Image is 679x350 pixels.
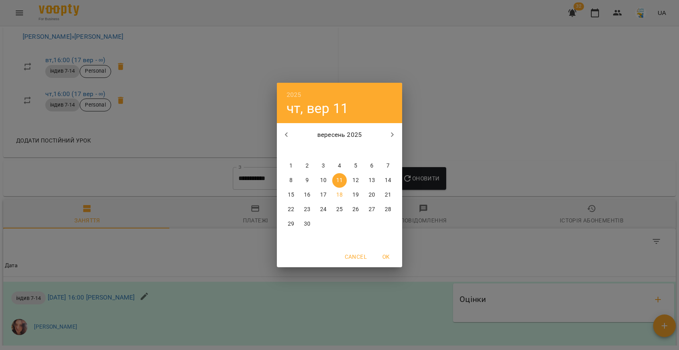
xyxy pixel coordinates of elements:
span: вт [300,147,314,155]
span: пт [348,147,363,155]
p: 13 [369,176,375,184]
p: 17 [320,191,327,199]
button: 17 [316,188,331,202]
button: чт, вер 11 [287,100,348,117]
p: 10 [320,176,327,184]
p: 28 [385,205,391,214]
p: 27 [369,205,375,214]
span: чт [332,147,347,155]
p: 20 [369,191,375,199]
p: 3 [322,162,325,170]
p: 14 [385,176,391,184]
button: 5 [348,159,363,173]
p: 9 [306,176,309,184]
p: 4 [338,162,341,170]
p: 22 [288,205,294,214]
button: 25 [332,202,347,217]
p: 6 [370,162,373,170]
button: 12 [348,173,363,188]
span: пн [284,147,298,155]
button: 11 [332,173,347,188]
p: 30 [304,220,310,228]
p: 19 [352,191,359,199]
p: 25 [336,205,343,214]
p: 29 [288,220,294,228]
button: 13 [365,173,379,188]
button: 14 [381,173,395,188]
button: 30 [300,217,314,231]
p: 11 [336,176,343,184]
button: 27 [365,202,379,217]
p: 21 [385,191,391,199]
p: 1 [289,162,293,170]
button: OK [373,249,399,264]
p: 5 [354,162,357,170]
span: сб [365,147,379,155]
button: 22 [284,202,298,217]
p: 15 [288,191,294,199]
button: 15 [284,188,298,202]
button: Cancel [342,249,370,264]
span: нд [381,147,395,155]
p: вересень 2025 [296,130,383,140]
p: 2 [306,162,309,170]
button: 29 [284,217,298,231]
button: 10 [316,173,331,188]
p: 23 [304,205,310,214]
button: 21 [381,188,395,202]
button: 6 [365,159,379,173]
button: 23 [300,202,314,217]
button: 16 [300,188,314,202]
button: 1 [284,159,298,173]
p: 7 [386,162,390,170]
p: 12 [352,176,359,184]
p: 24 [320,205,327,214]
button: 4 [332,159,347,173]
button: 7 [381,159,395,173]
button: 9 [300,173,314,188]
p: 8 [289,176,293,184]
p: 26 [352,205,359,214]
p: 18 [336,191,343,199]
button: 3 [316,159,331,173]
button: 24 [316,202,331,217]
span: ср [316,147,331,155]
button: 8 [284,173,298,188]
button: 19 [348,188,363,202]
button: 20 [365,188,379,202]
span: Cancel [345,252,367,262]
span: OK [376,252,396,262]
button: 28 [381,202,395,217]
button: 18 [332,188,347,202]
button: 2 [300,159,314,173]
p: 16 [304,191,310,199]
button: 26 [348,202,363,217]
button: 2025 [287,89,302,101]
